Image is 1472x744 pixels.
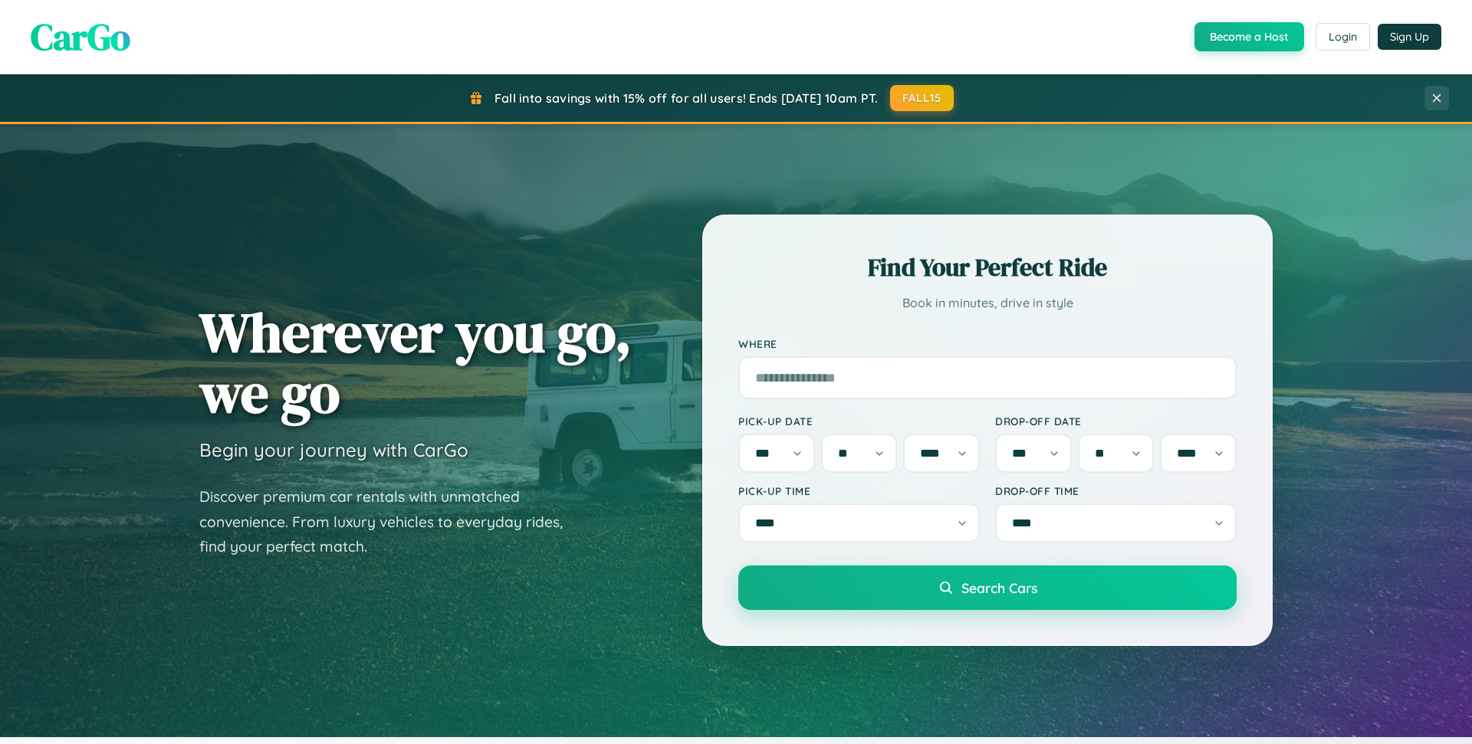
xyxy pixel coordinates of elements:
[199,302,632,423] h1: Wherever you go, we go
[31,11,130,62] span: CarGo
[199,438,468,461] h3: Begin your journey with CarGo
[738,484,980,497] label: Pick-up Time
[961,579,1037,596] span: Search Cars
[495,90,879,106] span: Fall into savings with 15% off for all users! Ends [DATE] 10am PT.
[199,484,583,559] p: Discover premium car rentals with unmatched convenience. From luxury vehicles to everyday rides, ...
[738,565,1237,610] button: Search Cars
[738,415,980,428] label: Pick-up Date
[1316,23,1370,51] button: Login
[995,484,1237,497] label: Drop-off Time
[995,415,1237,428] label: Drop-off Date
[1194,22,1304,51] button: Become a Host
[890,85,955,111] button: FALL15
[738,292,1237,314] p: Book in minutes, drive in style
[738,337,1237,350] label: Where
[1378,24,1441,50] button: Sign Up
[738,251,1237,284] h2: Find Your Perfect Ride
